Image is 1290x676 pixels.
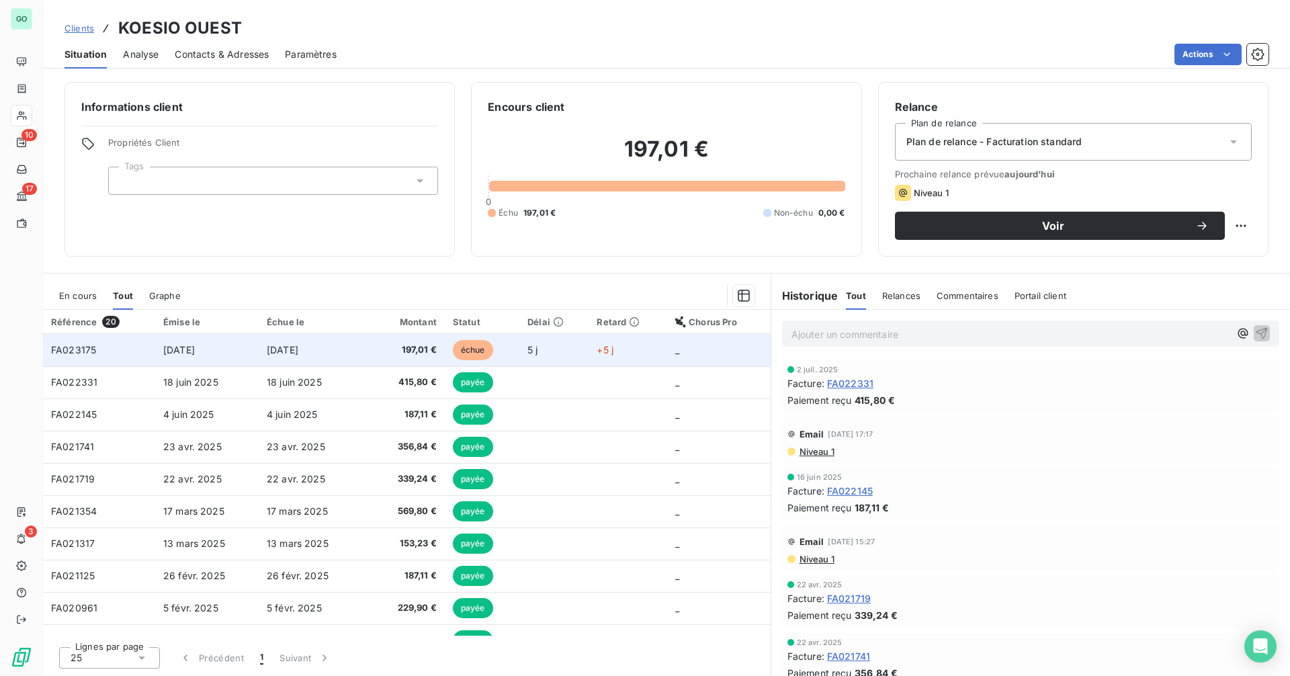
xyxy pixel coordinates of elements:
[175,48,269,61] span: Contacts & Adresses
[51,634,99,646] span: FA020365
[51,441,94,452] span: FA021741
[675,473,679,484] span: _
[774,207,813,219] span: Non-échu
[370,408,437,421] span: 187,11 €
[453,372,493,392] span: payée
[370,537,437,550] span: 153,23 €
[827,484,873,498] span: FA022145
[453,340,493,360] span: échue
[64,48,107,61] span: Situation
[113,290,133,301] span: Tout
[102,316,119,328] span: 20
[453,469,493,489] span: payée
[11,8,32,30] div: GO
[675,441,679,452] span: _
[123,48,159,61] span: Analyse
[267,344,298,355] span: [DATE]
[1174,44,1242,65] button: Actions
[267,316,354,327] div: Échue le
[597,344,613,355] span: +5 j
[828,430,873,438] span: [DATE] 17:17
[453,534,493,554] span: payée
[787,649,824,663] span: Facture :
[453,598,493,618] span: payée
[937,290,998,301] span: Commentaires
[252,644,271,672] button: 1
[163,602,218,614] span: 5 févr. 2025
[260,651,263,665] span: 1
[787,484,824,498] span: Facture :
[370,601,437,615] span: 229,90 €
[81,99,438,115] h6: Informations client
[827,649,870,663] span: FA021741
[597,316,659,327] div: Retard
[25,525,37,538] span: 3
[855,608,898,622] span: 339,24 €
[675,602,679,614] span: _
[51,570,95,581] span: FA021125
[911,220,1195,231] span: Voir
[370,472,437,486] span: 339,24 €
[370,440,437,454] span: 356,84 €
[675,409,679,420] span: _
[523,207,556,219] span: 197,01 €
[828,538,875,546] span: [DATE] 15:27
[64,22,94,35] a: Clients
[267,441,325,452] span: 23 avr. 2025
[267,570,329,581] span: 26 févr. 2025
[163,570,225,581] span: 26 févr. 2025
[267,505,328,517] span: 17 mars 2025
[798,554,834,564] span: Niveau 1
[51,409,97,420] span: FA022145
[675,570,679,581] span: _
[675,538,679,549] span: _
[163,538,225,549] span: 13 mars 2025
[787,393,852,407] span: Paiement reçu
[846,290,866,301] span: Tout
[370,634,437,647] span: 218,90 €
[787,376,824,390] span: Facture :
[267,602,322,614] span: 5 févr. 2025
[882,290,920,301] span: Relances
[818,207,845,219] span: 0,00 €
[267,538,329,549] span: 13 mars 2025
[800,536,824,547] span: Email
[914,187,949,198] span: Niveau 1
[271,644,339,672] button: Suivant
[120,175,130,187] input: Ajouter une valeur
[787,608,852,622] span: Paiement reçu
[488,99,564,115] h6: Encours client
[11,646,32,668] img: Logo LeanPay
[798,446,834,457] span: Niveau 1
[675,505,679,517] span: _
[453,405,493,425] span: payée
[163,634,222,646] span: 11 déc. 2024
[163,376,218,388] span: 18 juin 2025
[453,437,493,457] span: payée
[370,316,437,327] div: Montant
[149,290,181,301] span: Graphe
[51,602,97,614] span: FA020961
[800,429,824,439] span: Email
[370,505,437,518] span: 569,80 €
[827,376,873,390] span: FA022331
[370,343,437,357] span: 197,01 €
[787,591,824,605] span: Facture :
[827,591,871,605] span: FA021719
[486,196,491,207] span: 0
[797,581,843,589] span: 22 avr. 2025
[71,651,82,665] span: 25
[51,505,97,517] span: FA021354
[267,634,325,646] span: 11 déc. 2024
[527,316,580,327] div: Délai
[787,501,852,515] span: Paiement reçu
[163,316,251,327] div: Émise le
[453,501,493,521] span: payée
[895,99,1252,115] h6: Relance
[51,376,97,388] span: FA022331
[51,473,95,484] span: FA021719
[527,344,537,355] span: 5 j
[855,393,895,407] span: 415,80 €
[855,501,889,515] span: 187,11 €
[163,441,222,452] span: 23 avr. 2025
